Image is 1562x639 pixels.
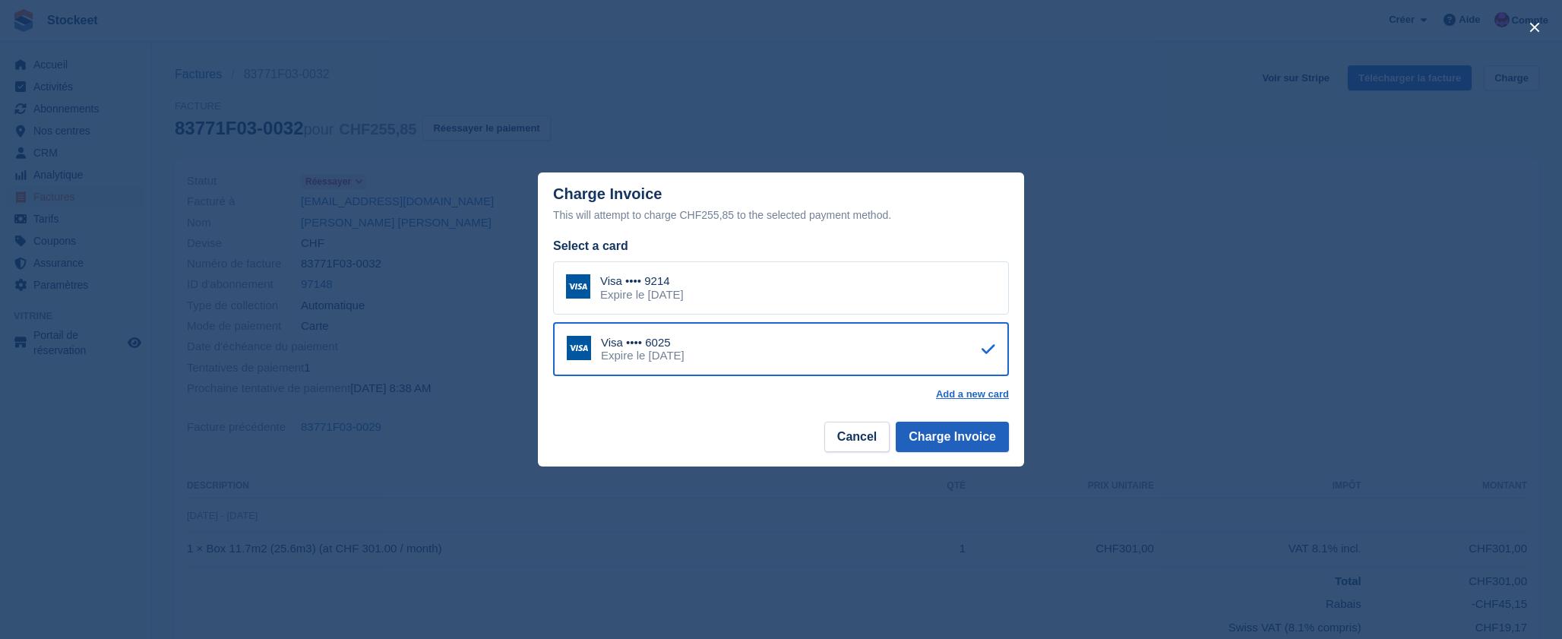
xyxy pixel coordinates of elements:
div: Visa •••• 6025 [601,336,685,350]
button: close [1522,15,1547,40]
button: Charge Invoice [896,422,1009,452]
button: Cancel [824,422,890,452]
div: Select a card [553,237,1009,255]
img: Visa Logo [567,336,591,360]
div: Charge Invoice [553,185,1009,224]
div: This will attempt to charge CHF255,85 to the selected payment method. [553,206,1009,224]
div: Expire le [DATE] [600,288,684,302]
div: Expire le [DATE] [601,349,685,362]
div: Visa •••• 9214 [600,274,684,288]
img: Visa Logo [566,274,590,299]
a: Add a new card [936,388,1009,400]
